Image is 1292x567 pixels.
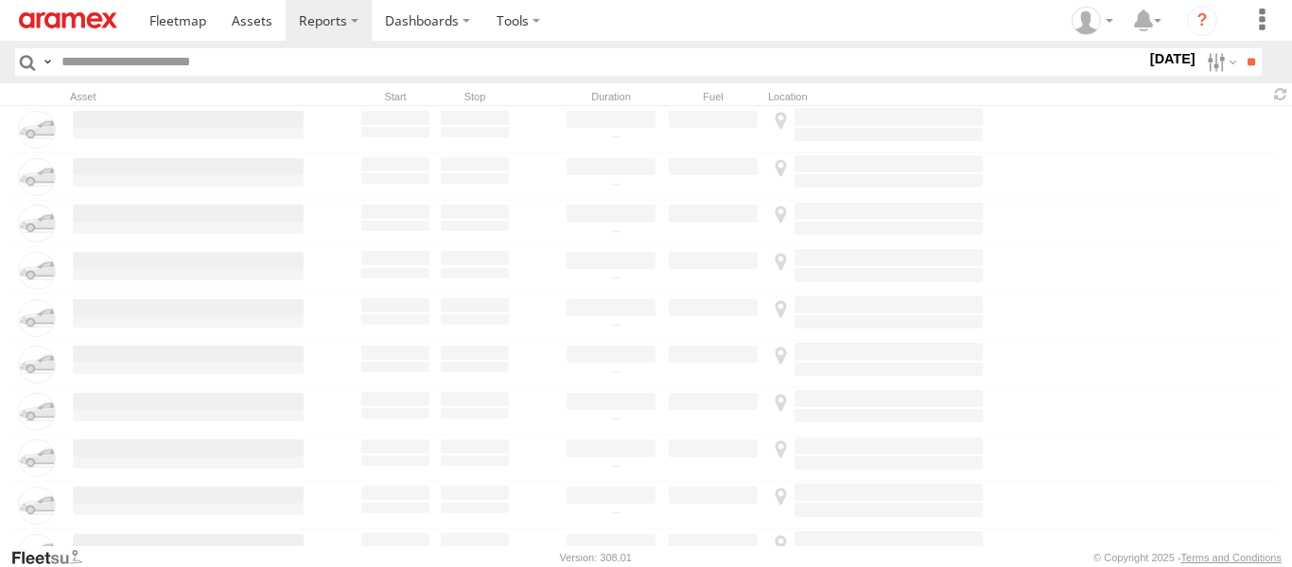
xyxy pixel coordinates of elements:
[19,12,117,28] img: aramex-logo.svg
[1181,552,1282,563] a: Terms and Conditions
[1146,48,1199,69] label: [DATE]
[1065,7,1120,35] div: Mazen Siblini
[1199,48,1240,76] label: Search Filter Options
[1093,552,1282,563] div: © Copyright 2025 -
[40,48,55,76] label: Search Query
[560,552,632,563] div: Version: 308.01
[1187,6,1217,36] i: ?
[10,548,97,567] a: Visit our Website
